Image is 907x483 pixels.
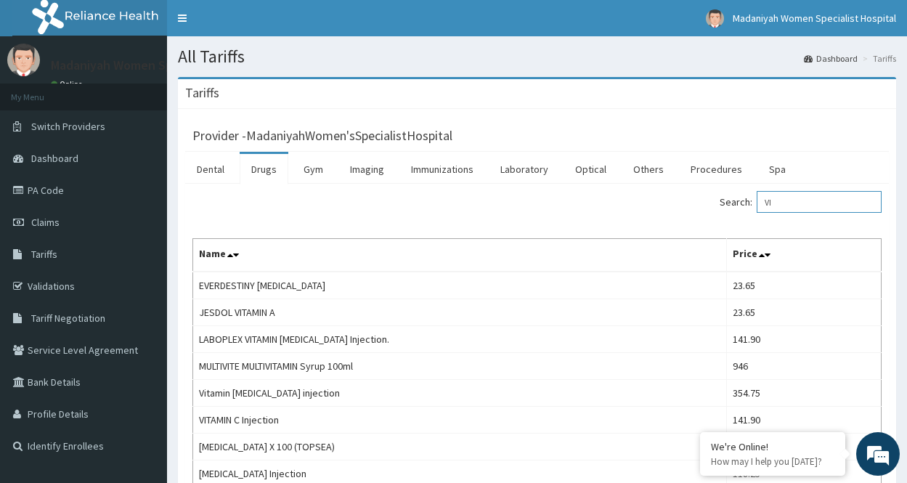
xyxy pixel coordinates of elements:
td: 23.65 [726,272,881,299]
a: Optical [564,154,618,184]
a: Imaging [338,154,396,184]
a: Spa [757,154,797,184]
img: d_794563401_company_1708531726252_794563401 [27,73,59,109]
td: JESDOL VITAMIN A [193,299,727,326]
span: Claims [31,216,60,229]
img: User Image [7,44,40,76]
td: Vitamin [MEDICAL_DATA] injection [193,380,727,407]
h3: Provider - MadaniyahWomen'sSpecialistHospital [192,129,452,142]
th: Name [193,239,727,272]
td: 141.90 [726,326,881,353]
div: Minimize live chat window [238,7,273,42]
span: Madaniyah Women Specialist Hospital [733,12,896,25]
td: 141.90 [726,407,881,434]
li: Tariffs [859,52,896,65]
td: EVERDESTINY [MEDICAL_DATA] [193,272,727,299]
span: Dashboard [31,152,78,165]
h3: Tariffs [185,86,219,100]
a: Procedures [679,154,754,184]
input: Search: [757,191,882,213]
td: [MEDICAL_DATA] X 100 (TOPSEA) [193,434,727,460]
p: How may I help you today? [711,455,834,468]
p: Madaniyah Women Specialist Hospital [51,59,265,72]
td: LABOPLEX VITAMIN [MEDICAL_DATA] Injection. [193,326,727,353]
textarea: Type your message and hit 'Enter' [7,325,277,376]
td: 354.75 [726,380,881,407]
a: Gym [292,154,335,184]
a: Immunizations [399,154,485,184]
a: Dashboard [804,52,858,65]
a: Others [622,154,675,184]
span: Switch Providers [31,120,105,133]
th: Price [726,239,881,272]
div: Chat with us now [76,81,244,100]
img: User Image [706,9,724,28]
h1: All Tariffs [178,47,896,66]
a: Drugs [240,154,288,184]
span: Tariffs [31,248,57,261]
div: We're Online! [711,440,834,453]
a: Laboratory [489,154,560,184]
a: Dental [185,154,236,184]
td: 23.65 [726,299,881,326]
td: VITAMIN C Injection [193,407,727,434]
label: Search: [720,191,882,213]
span: Tariff Negotiation [31,312,105,325]
td: MULTIVITE MULTIVITAMIN Syrup 100ml [193,353,727,380]
td: 946 [726,353,881,380]
a: Online [51,79,86,89]
span: We're online! [84,147,200,294]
